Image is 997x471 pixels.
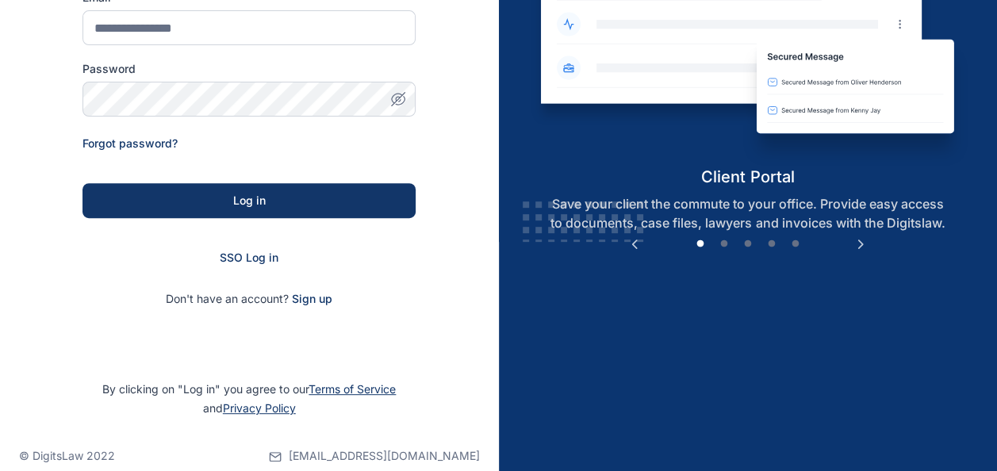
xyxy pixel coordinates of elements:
[19,380,480,418] p: By clicking on "Log in" you agree to our
[19,448,115,464] p: © DigitsLaw 2022
[220,251,278,264] a: SSO Log in
[203,401,296,415] span: and
[788,236,803,252] button: 5
[82,61,416,77] label: Password
[82,136,178,150] a: Forgot password?
[82,291,416,307] p: Don't have an account?
[108,193,390,209] div: Log in
[309,382,396,396] a: Terms of Service
[764,236,780,252] button: 4
[853,236,869,252] button: Next
[527,194,968,232] p: Save your client the commute to your office. Provide easy access to documents, case files, lawyer...
[223,401,296,415] a: Privacy Policy
[716,236,732,252] button: 2
[692,236,708,252] button: 1
[627,236,642,252] button: Previous
[527,166,968,188] h5: client portal
[740,236,756,252] button: 3
[292,292,332,305] a: Sign up
[82,183,416,218] button: Log in
[292,291,332,307] span: Sign up
[289,448,480,464] span: [EMAIL_ADDRESS][DOMAIN_NAME]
